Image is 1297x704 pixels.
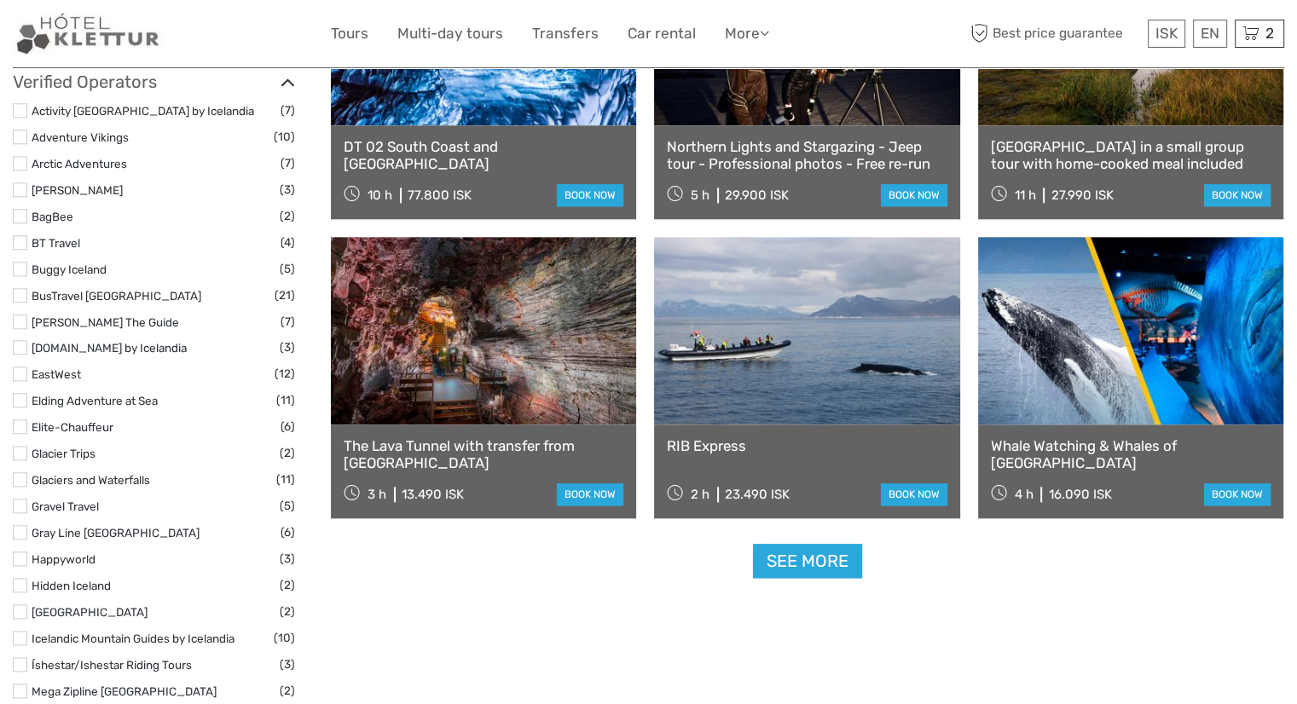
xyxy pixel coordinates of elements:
[1014,188,1035,203] span: 11 h
[281,417,295,436] span: (6)
[280,655,295,674] span: (3)
[331,21,368,46] a: Tours
[725,188,789,203] div: 29.900 ISK
[280,602,295,621] span: (2)
[368,487,386,502] span: 3 h
[32,130,129,144] a: Adventure Vikings
[281,153,295,173] span: (7)
[32,684,217,698] a: Mega Zipline [GEOGRAPHIC_DATA]
[991,437,1271,472] a: Whale Watching & Whales of [GEOGRAPHIC_DATA]
[274,127,295,147] span: (10)
[32,104,254,118] a: Activity [GEOGRAPHIC_DATA] by Icelandia
[32,367,81,381] a: EastWest
[1193,20,1227,48] div: EN
[32,658,192,672] a: Íshestar/Ishestar Riding Tours
[557,483,623,505] a: book now
[402,487,464,502] div: 13.490 ISK
[691,188,709,203] span: 5 h
[1051,188,1113,203] div: 27.990 ISK
[1048,487,1111,502] div: 16.090 ISK
[281,522,295,542] span: (6)
[557,184,623,206] a: book now
[32,394,158,407] a: Elding Adventure at Sea
[13,72,295,92] h3: Verified Operators
[667,138,947,173] a: Northern Lights and Stargazing - Jeep tour - Professional photos - Free re-run
[32,289,201,303] a: BusTravel [GEOGRAPHIC_DATA]
[280,496,295,516] span: (5)
[32,236,80,250] a: BT Travel
[1204,483,1271,505] a: book now
[32,632,235,645] a: Icelandic Mountain Guides by Icelandia
[397,21,503,46] a: Multi-day tours
[368,188,392,203] span: 10 h
[24,30,193,43] p: We're away right now. Please check back later!
[966,20,1144,48] span: Best price guarantee
[276,470,295,489] span: (11)
[691,487,709,502] span: 2 h
[32,473,150,487] a: Glaciers and Waterfalls
[344,138,623,173] a: DT 02 South Coast and [GEOGRAPHIC_DATA]
[725,21,769,46] a: More
[1204,184,1271,206] a: book now
[667,437,947,454] a: RIB Express
[32,341,187,355] a: [DOMAIN_NAME] by Icelandia
[32,499,99,513] a: Gravel Travel
[32,210,73,223] a: BagBee
[280,443,295,463] span: (2)
[532,21,599,46] a: Transfers
[275,286,295,305] span: (21)
[280,549,295,568] span: (3)
[13,13,164,55] img: Our services
[274,628,295,648] span: (10)
[344,437,623,472] a: The Lava Tunnel with transfer from [GEOGRAPHIC_DATA]
[32,579,111,592] a: Hidden Iceland
[32,605,148,619] a: [GEOGRAPHIC_DATA]
[275,364,295,384] span: (12)
[280,180,295,199] span: (3)
[281,312,295,332] span: (7)
[1155,25,1178,42] span: ISK
[281,101,295,120] span: (7)
[628,21,696,46] a: Car rental
[280,681,295,701] span: (2)
[280,206,295,226] span: (2)
[32,157,127,170] a: Arctic Adventures
[991,138,1271,173] a: [GEOGRAPHIC_DATA] in a small group tour with home-cooked meal included
[280,259,295,279] span: (5)
[32,552,96,566] a: Happyworld
[753,544,862,579] a: See more
[32,263,107,276] a: Buggy Iceland
[280,575,295,595] span: (2)
[408,188,472,203] div: 77.800 ISK
[32,183,123,197] a: [PERSON_NAME]
[1263,25,1277,42] span: 2
[32,447,96,460] a: Glacier Trips
[725,487,790,502] div: 23.490 ISK
[881,184,947,206] a: book now
[276,390,295,410] span: (11)
[881,483,947,505] a: book now
[32,315,179,329] a: [PERSON_NAME] The Guide
[32,420,113,434] a: Elite-Chauffeur
[1014,487,1033,502] span: 4 h
[32,526,200,540] a: Gray Line [GEOGRAPHIC_DATA]
[196,26,217,47] button: Open LiveChat chat widget
[280,338,295,357] span: (3)
[281,233,295,252] span: (4)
